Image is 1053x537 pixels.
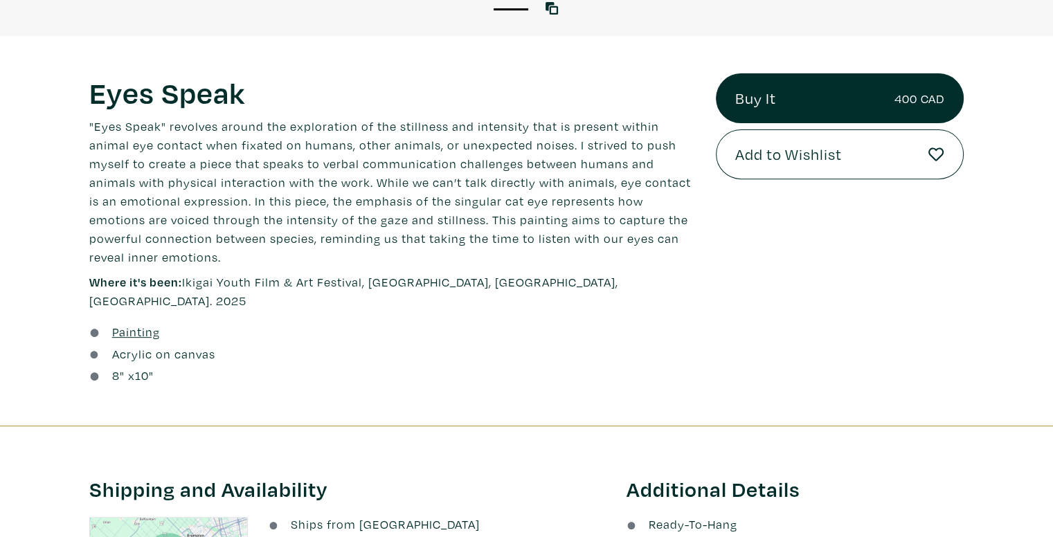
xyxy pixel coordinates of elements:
h1: Eyes Speak [89,73,695,111]
button: 1 of 1 [494,8,528,10]
a: Acrylic on canvas [112,345,215,363]
li: Ships from [GEOGRAPHIC_DATA] [269,515,606,534]
small: 400 CAD [894,89,944,108]
a: Painting [112,322,160,341]
div: " x " [112,366,154,385]
li: Ready-To-Hang [627,515,964,534]
p: Ikigai Youth Film & Art Festival, [GEOGRAPHIC_DATA], [GEOGRAPHIC_DATA], [GEOGRAPHIC_DATA]. 2025 [89,273,695,310]
span: Add to Wishlist [735,143,842,166]
u: Painting [112,324,160,340]
h3: Shipping and Availability [89,476,606,502]
button: Add to Wishlist [716,129,964,179]
span: 8 [112,367,120,383]
a: Buy It400 CAD [716,73,964,123]
span: 10 [135,367,149,383]
span: Where it's been: [89,274,182,290]
p: "Eyes Speak" revolves around the exploration of the stillness and intensity that is present withi... [89,117,695,266]
h3: Additional Details [627,476,964,502]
